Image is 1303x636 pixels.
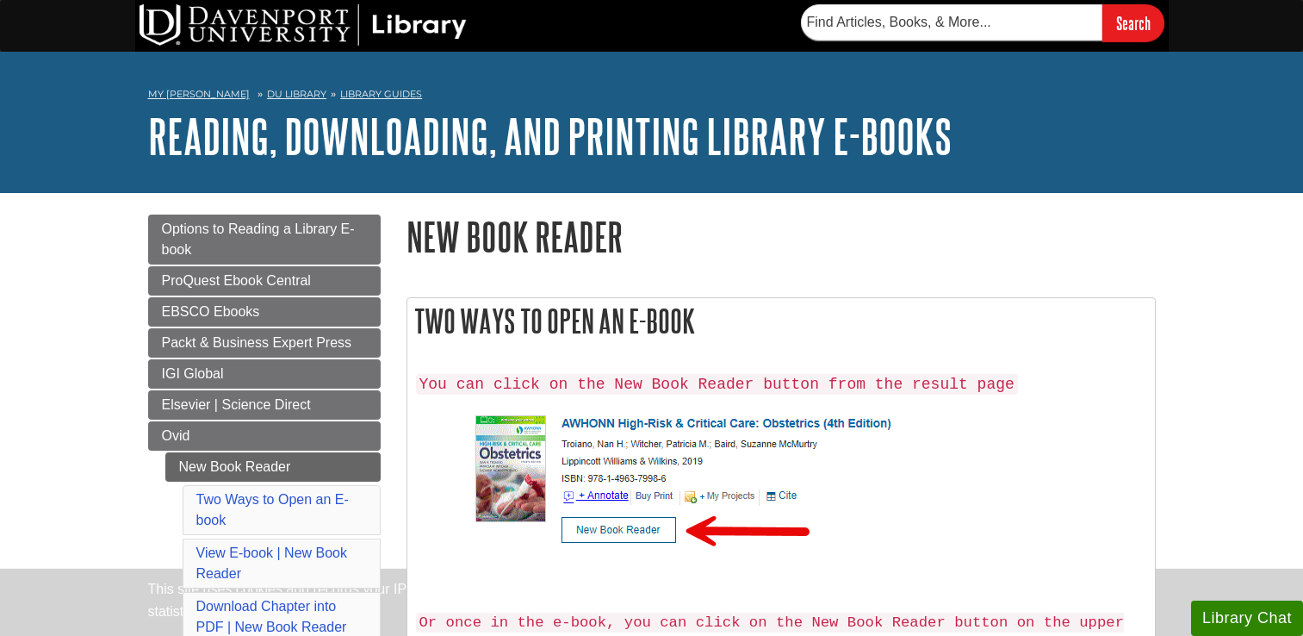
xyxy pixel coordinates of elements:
[148,359,381,389] a: IGI Global
[340,88,422,100] a: Library Guides
[148,83,1156,110] nav: breadcrumb
[148,109,952,163] a: Reading, Downloading, and Printing Library E-books
[162,428,190,443] span: Ovid
[1102,4,1164,41] input: Search
[148,328,381,358] a: Packt & Business Expert Press
[162,335,352,350] span: Packt & Business Expert Press
[1191,601,1303,636] button: Library Chat
[162,397,311,412] span: Elsevier | Science Direct
[162,366,224,381] span: IGI Global
[416,374,1018,395] code: You can click on the New Book Reader button from the result page
[162,221,355,257] span: Options to Reading a Library E-book
[140,4,467,46] img: DU Library
[406,215,1156,259] h1: New Book Reader
[148,297,381,327] a: EBSCO Ebooks
[148,390,381,420] a: Elsevier | Science Direct
[162,273,311,288] span: ProQuest Ebook Central
[196,492,349,527] a: Two Ways to Open an E-book
[196,546,348,581] a: View E-book | New Book Reader
[196,599,347,634] a: Download Chapter into PDF | New Book Reader
[407,298,1155,344] h2: Two Ways to Open an E-book
[148,87,250,102] a: My [PERSON_NAME]
[148,215,381,265] a: Options to Reading a Library E-book
[801,4,1164,41] form: Searches DU Library's articles, books, and more
[162,304,260,319] span: EBSCO Ebooks
[165,452,381,482] a: New Book Reader
[148,266,381,296] a: ProQuest Ebook Central
[267,88,326,100] a: DU Library
[416,402,920,567] img: new book reader
[801,4,1102,41] input: Find Articles, Books, & More...
[148,421,381,451] a: Ovid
